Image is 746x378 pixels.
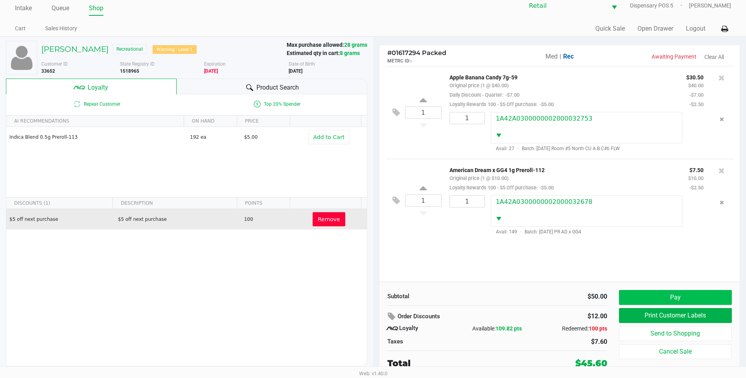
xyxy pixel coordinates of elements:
div: $45.60 [575,357,607,370]
span: State Registry ID [120,61,155,67]
td: 192 ea [186,127,240,147]
span: [PERSON_NAME] [689,2,731,10]
span: -$5.00 [538,185,554,191]
div: $7.60 [503,337,607,347]
a: Shop [89,3,103,14]
button: Remove the package from the orderLine [717,112,727,127]
button: Remove [313,212,345,226]
div: Taxes [387,337,492,346]
span: Expiration [204,61,226,67]
button: Cancel Sale [619,344,732,359]
span: Retail [529,1,602,11]
small: Loyalty Rewards 100 - $5 Off purchase: [449,185,554,191]
div: Available: [460,325,534,333]
a: Cart [15,24,26,33]
button: Print Customer Labels [619,308,732,323]
span: | [560,53,561,60]
a: Sales History [45,24,77,33]
div: Data table [6,198,367,327]
span: $5.00 [244,134,258,140]
inline-svg: Is a top 20% spender [252,99,262,109]
div: Redeemed: [534,325,607,333]
b: 33652 [41,68,55,74]
small: Original price (1 @ $10.00) [449,175,508,181]
div: Loyalty [387,324,460,333]
span: Add to Cart [313,134,345,140]
th: DISCOUNTS (1) [6,198,112,209]
b: 1518965 [120,68,139,74]
p: $30.50 [686,72,704,81]
span: Rec [563,53,574,60]
small: -$2.50 [689,101,704,107]
h5: [PERSON_NAME] [41,44,109,54]
span: Product Search [256,83,299,92]
span: Date of Birth [289,61,315,67]
small: $10.00 [688,175,704,181]
small: Loyalty Rewards 100 - $5 Off purchase: [449,101,554,107]
div: Total [387,357,526,370]
small: -$7.00 [689,92,704,98]
th: AI RECOMMENDATIONS [6,116,184,127]
b: [DATE] [289,68,302,74]
th: DESCRIPTION [112,198,237,209]
span: -$5.00 [538,101,554,107]
div: Warning - Level 1 [153,45,197,54]
button: Pay [619,290,732,305]
span: Recreational [112,44,147,54]
span: Top 20% Spender [186,99,367,109]
td: $5 off next purchase [6,209,114,229]
span: # [387,49,392,57]
th: ON HAND [184,116,237,127]
span: Dispensary POS 5 [630,2,689,10]
span: METRC ID: [387,58,411,64]
span: Loyalty [88,83,108,92]
th: POINTS [237,198,290,209]
div: Order Discounts [387,310,530,324]
div: $50.00 [503,292,607,301]
button: Logout [686,24,705,33]
span: 28 grams [344,42,367,48]
span: Repeat Customer [6,99,186,109]
th: PRICE [237,116,290,127]
div: Subtotal [387,292,492,301]
p: $7.50 [688,165,704,173]
span: Avail: 27 Batch: [DATE] Room #5 North CU A.B.C#6 FLW [491,146,620,151]
span: · [517,229,525,235]
td: 100 [241,209,295,229]
b: Medical card expired [204,68,218,74]
span: Remove [318,216,340,222]
span: Avail: 149 Batch: [DATE] PR AD x GG4 [491,229,581,235]
span: 100 pts [589,325,607,332]
button: Send to Shopping [619,326,732,341]
p: Apple Banana Candy 7g-59 [449,72,674,81]
button: Quick Sale [595,24,625,33]
inline-svg: Is repeat customer [72,99,82,109]
small: Original price (1 @ $40.00) [449,83,508,88]
span: · [514,146,522,151]
span: -$7.00 [503,92,519,98]
small: -$2.50 [689,185,704,191]
span: Estimated qty in cart: [287,50,360,56]
small: $40.00 [688,83,704,88]
span: Customer ID [41,61,68,67]
span: 8 grams [340,50,360,56]
button: Add to Cart [308,130,350,144]
p: American Dream x GG4 1g Preroll-112 [449,165,676,173]
span: Med [545,53,558,60]
p: Awaiting Payment [617,53,696,61]
span: 01617294 Packed [387,49,446,57]
span: Web: v1.40.0 [359,371,387,376]
span: - [411,58,413,64]
button: Open Drawer [637,24,673,33]
span: 109.82 pts [495,325,522,332]
button: Remove the package from the orderLine [717,195,727,210]
a: Intake [15,3,32,14]
td: Indica Blend 0.5g Preroll-113 [6,127,186,147]
td: $5 off next purchase [114,209,241,229]
span: Max purchase allowed: [287,42,367,56]
div: $12.00 [542,310,607,323]
button: Clear All [704,53,724,61]
a: Queue [52,3,69,14]
div: Data table [6,116,367,197]
small: Daily Discount - Quarter: [449,92,519,98]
